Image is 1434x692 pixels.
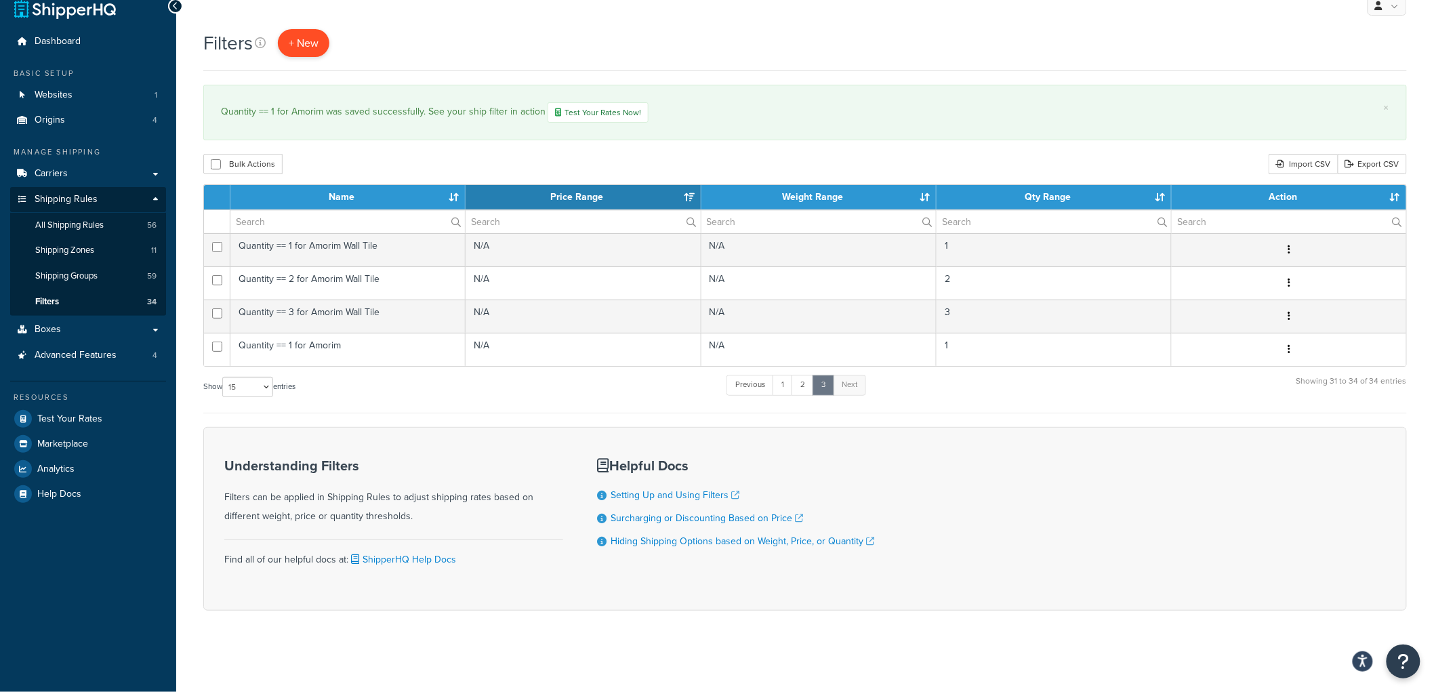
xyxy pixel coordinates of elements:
a: × [1384,102,1389,113]
span: 4 [152,115,157,126]
span: 59 [147,270,157,282]
a: Dashboard [10,29,166,54]
a: Export CSV [1338,154,1407,174]
li: Origins [10,108,166,133]
div: Resources [10,392,166,403]
a: Next [833,375,866,395]
span: Carriers [35,168,68,180]
div: Import CSV [1269,154,1338,174]
li: Filters [10,289,166,314]
a: + New [278,29,329,57]
button: Bulk Actions [203,154,283,174]
span: Marketplace [37,439,88,450]
a: Carriers [10,161,166,186]
td: 1 [937,333,1172,366]
a: All Shipping Rules 56 [10,213,166,238]
a: Advanced Features 4 [10,343,166,368]
input: Search [701,210,936,233]
a: Origins 4 [10,108,166,133]
span: 11 [151,245,157,256]
a: Shipping Zones 11 [10,238,166,263]
a: 3 [813,375,834,395]
label: Show entries [203,377,295,397]
li: Shipping Groups [10,264,166,289]
li: Advanced Features [10,343,166,368]
span: 1 [155,89,157,101]
li: Help Docs [10,482,166,506]
h3: Understanding Filters [224,458,563,473]
span: Origins [35,115,65,126]
span: Boxes [35,324,61,335]
a: Websites 1 [10,83,166,108]
div: Quantity == 1 for Amorim was saved successfully. See your ship filter in action [221,102,1389,123]
span: Test Your Rates [37,413,102,425]
td: N/A [466,333,701,366]
td: 3 [937,300,1172,333]
span: Dashboard [35,36,81,47]
span: Analytics [37,464,75,475]
a: Setting Up and Using Filters [611,488,739,502]
input: Search [466,210,700,233]
input: Search [1172,210,1406,233]
div: Filters can be applied in Shipping Rules to adjust shipping rates based on different weight, pric... [224,458,563,526]
a: Previous [726,375,774,395]
div: Find all of our helpful docs at: [224,540,563,569]
th: Name: activate to sort column ascending [230,185,466,209]
select: Showentries [222,377,273,397]
span: Advanced Features [35,350,117,361]
a: Shipping Groups 59 [10,264,166,289]
td: 1 [937,233,1172,266]
td: N/A [701,233,937,266]
span: Shipping Groups [35,270,98,282]
a: Filters 34 [10,289,166,314]
a: Analytics [10,457,166,481]
input: Search [230,210,465,233]
li: Shipping Rules [10,187,166,316]
td: N/A [466,300,701,333]
a: 2 [792,375,814,395]
th: Weight Range: activate to sort column ascending [701,185,937,209]
td: N/A [466,266,701,300]
span: 34 [147,296,157,308]
a: 1 [773,375,793,395]
span: Filters [35,296,59,308]
span: + New [289,35,319,51]
td: Quantity == 1 for Amorim Wall Tile [230,233,466,266]
li: Websites [10,83,166,108]
td: Quantity == 3 for Amorim Wall Tile [230,300,466,333]
a: Hiding Shipping Options based on Weight, Price, or Quantity [611,534,874,548]
td: 2 [937,266,1172,300]
a: Test Your Rates [10,407,166,431]
span: Websites [35,89,73,101]
a: Test Your Rates Now! [548,102,649,123]
th: Qty Range: activate to sort column ascending [937,185,1172,209]
td: Quantity == 2 for Amorim Wall Tile [230,266,466,300]
td: N/A [701,300,937,333]
td: N/A [701,266,937,300]
div: Basic Setup [10,68,166,79]
th: Action: activate to sort column ascending [1172,185,1406,209]
th: Price Range: activate to sort column ascending [466,185,701,209]
a: Marketplace [10,432,166,456]
li: All Shipping Rules [10,213,166,238]
td: N/A [466,233,701,266]
span: 4 [152,350,157,361]
span: Shipping Zones [35,245,94,256]
input: Search [937,210,1171,233]
h1: Filters [203,30,253,56]
div: Manage Shipping [10,146,166,158]
a: ShipperHQ Help Docs [348,552,456,567]
a: Surcharging or Discounting Based on Price [611,511,803,525]
a: Shipping Rules [10,187,166,212]
li: Shipping Zones [10,238,166,263]
div: Showing 31 to 34 of 34 entries [1296,373,1407,403]
td: N/A [701,333,937,366]
span: Help Docs [37,489,81,500]
li: Boxes [10,317,166,342]
h3: Helpful Docs [597,458,874,473]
